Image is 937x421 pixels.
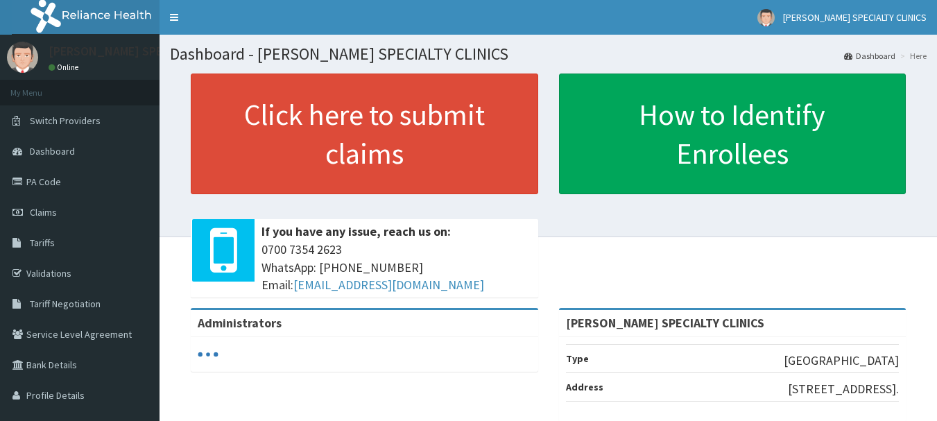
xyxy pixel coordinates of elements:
li: Here [897,50,927,62]
span: 0700 7354 2623 WhatsApp: [PHONE_NUMBER] Email: [261,241,531,294]
a: Online [49,62,82,72]
svg: audio-loading [198,344,218,365]
span: [PERSON_NAME] SPECIALTY CLINICS [783,11,927,24]
strong: [PERSON_NAME] SPECIALTY CLINICS [566,315,764,331]
span: Dashboard [30,145,75,157]
h1: Dashboard - [PERSON_NAME] SPECIALTY CLINICS [170,45,927,63]
a: [EMAIL_ADDRESS][DOMAIN_NAME] [293,277,484,293]
img: User Image [757,9,775,26]
span: Claims [30,206,57,218]
span: Switch Providers [30,114,101,127]
span: Tariff Negotiation [30,298,101,310]
b: If you have any issue, reach us on: [261,223,451,239]
a: Dashboard [844,50,895,62]
b: Type [566,352,589,365]
b: Address [566,381,603,393]
p: [GEOGRAPHIC_DATA] [784,352,899,370]
a: Click here to submit claims [191,74,538,194]
span: Tariffs [30,237,55,249]
b: Administrators [198,315,282,331]
a: How to Identify Enrollees [559,74,906,194]
p: [STREET_ADDRESS]. [788,380,899,398]
img: User Image [7,42,38,73]
p: [PERSON_NAME] SPECIALTY CLINICS [49,45,243,58]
